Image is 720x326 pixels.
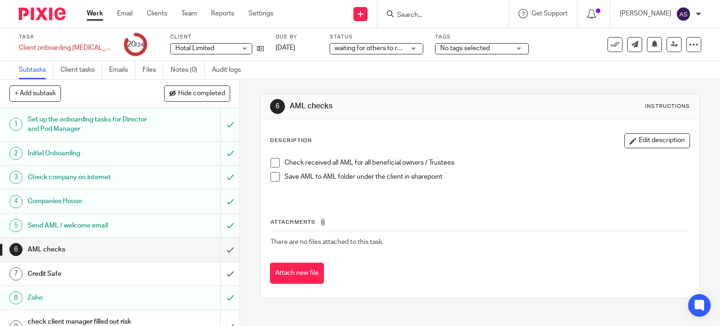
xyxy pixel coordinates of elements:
h1: AML checks [290,101,500,111]
button: + Add subtask [9,85,61,101]
p: [PERSON_NAME] [620,9,671,18]
label: Task [19,33,112,41]
a: Audit logs [212,61,248,79]
label: Status [330,33,423,41]
span: Attachments [270,220,315,225]
p: Check received all AML for all beneficial owners / Trustees [285,158,690,167]
div: 1 [9,118,22,131]
label: Client [170,33,264,41]
div: 7 [9,267,22,281]
h1: Set up the onboarding tasks for Director and Pod Manager [28,113,150,136]
div: 2 [9,147,22,160]
a: Settings [248,9,273,18]
a: Subtasks [19,61,53,79]
h1: Companies House [28,194,150,208]
div: 5 [9,219,22,232]
a: Reports [211,9,234,18]
button: Edit description [624,133,690,148]
div: 6 [270,99,285,114]
label: Tags [435,33,529,41]
label: Due by [276,33,318,41]
div: Client onboarding retainer - Adele [19,43,112,53]
h1: AML checks [28,243,150,257]
h1: Credit Safe [28,267,150,281]
button: Hide completed [164,85,230,101]
span: No tags selected [440,45,490,52]
div: Instructions [645,103,690,110]
span: [DATE] [276,45,295,51]
a: Client tasks [60,61,102,79]
p: Description [270,137,312,144]
div: 8 [9,291,22,304]
div: 3 [9,171,22,184]
h1: Send AML / welcome email [28,219,150,233]
div: 4 [9,195,22,208]
span: waiting for others to reply [335,45,409,52]
input: Search [396,11,480,20]
img: Pixie [19,8,66,20]
button: Attach new file [270,263,324,284]
h1: Check company on internet [28,170,150,184]
span: Get Support [532,10,568,17]
a: Email [117,9,133,18]
h1: Initial Onboarding [28,146,150,160]
a: Clients [147,9,167,18]
span: Hotal Limited [175,45,214,52]
a: Team [181,9,197,18]
span: There are no files attached to this task. [270,239,383,245]
div: 20 [127,39,144,50]
div: 6 [9,243,22,256]
a: Notes (0) [171,61,205,79]
a: Files [142,61,164,79]
p: Save AML to AML folder under the client in sharepoint [285,172,690,182]
div: Client onboarding [MEDICAL_DATA] - [PERSON_NAME] [19,43,112,53]
h1: Zoho [28,291,150,305]
a: Work [87,9,103,18]
span: Hide completed [178,90,225,98]
small: /24 [135,42,144,47]
a: Emails [109,61,135,79]
img: svg%3E [676,7,691,22]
